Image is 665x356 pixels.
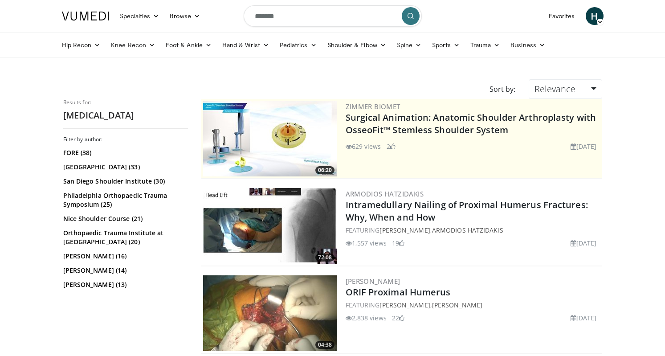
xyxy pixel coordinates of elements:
div: FEATURING , [346,225,600,235]
a: Specialties [114,7,165,25]
a: 04:38 [203,275,337,351]
img: 84e7f812-2061-4fff-86f6-cdff29f66ef4.300x170_q85_crop-smart_upscale.jpg [203,101,337,176]
a: [PERSON_NAME] [379,226,430,234]
a: [PERSON_NAME] (16) [63,252,186,261]
div: FEATURING , [346,300,600,310]
li: [DATE] [571,313,597,323]
a: 06:20 [203,101,337,176]
li: 2 [387,142,396,151]
a: Armodios Hatzidakis [346,189,424,198]
img: 5f0002a1-9436-4b80-9a5d-3af8087f73e7.300x170_q85_crop-smart_upscale.jpg [203,275,337,351]
a: Zimmer Biomet [346,102,400,111]
a: Relevance [529,79,602,99]
input: Search topics, interventions [244,5,422,27]
span: Relevance [534,83,575,95]
li: 1,557 views [346,238,387,248]
a: Armodios Hatzidakis [432,226,503,234]
a: FORE (38) [63,148,186,157]
a: Nice Shoulder Course (21) [63,214,186,223]
a: Surgical Animation: Anatomic Shoulder Arthroplasty with OsseoFit™ Stemless Shoulder System [346,111,596,136]
li: [DATE] [571,142,597,151]
li: 2,838 views [346,313,387,323]
a: 72:08 [203,188,337,264]
span: 04:38 [315,341,335,349]
li: [DATE] [571,238,597,248]
a: Favorites [543,7,580,25]
a: [GEOGRAPHIC_DATA] (33) [63,163,186,172]
a: Philadelphia Orthopaedic Trauma Symposium (25) [63,191,186,209]
li: 22 [392,313,404,323]
a: Pediatrics [274,36,322,54]
p: Results for: [63,99,188,106]
li: 19 [392,238,404,248]
a: Foot & Ankle [160,36,217,54]
a: [PERSON_NAME] [432,301,482,309]
a: Sports [427,36,465,54]
a: Knee Recon [106,36,160,54]
a: Spine [392,36,427,54]
li: 629 views [346,142,381,151]
a: ORIF Proximal Humerus [346,286,451,298]
a: [PERSON_NAME] [346,277,400,286]
a: [PERSON_NAME] (13) [63,280,186,289]
a: Orthopaedic Trauma Institute at [GEOGRAPHIC_DATA] (20) [63,229,186,246]
img: 2294a05c-9c78-43a3-be21-f98653b8503a.300x170_q85_crop-smart_upscale.jpg [203,188,337,264]
a: Hand & Wrist [217,36,274,54]
a: [PERSON_NAME] [379,301,430,309]
a: Browse [164,7,205,25]
h3: Filter by author: [63,136,188,143]
a: H [586,7,604,25]
img: VuMedi Logo [62,12,109,20]
a: Business [505,36,551,54]
a: Shoulder & Elbow [322,36,392,54]
a: [PERSON_NAME] (14) [63,266,186,275]
a: San Diego Shoulder Institute (30) [63,177,186,186]
div: Sort by: [483,79,522,99]
span: 06:20 [315,166,335,174]
a: Hip Recon [57,36,106,54]
h2: [MEDICAL_DATA] [63,110,188,121]
span: 72:08 [315,254,335,262]
a: Trauma [465,36,506,54]
a: Intramedullary Nailing of Proximal Humerus Fractures: Why, When and How [346,199,588,223]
